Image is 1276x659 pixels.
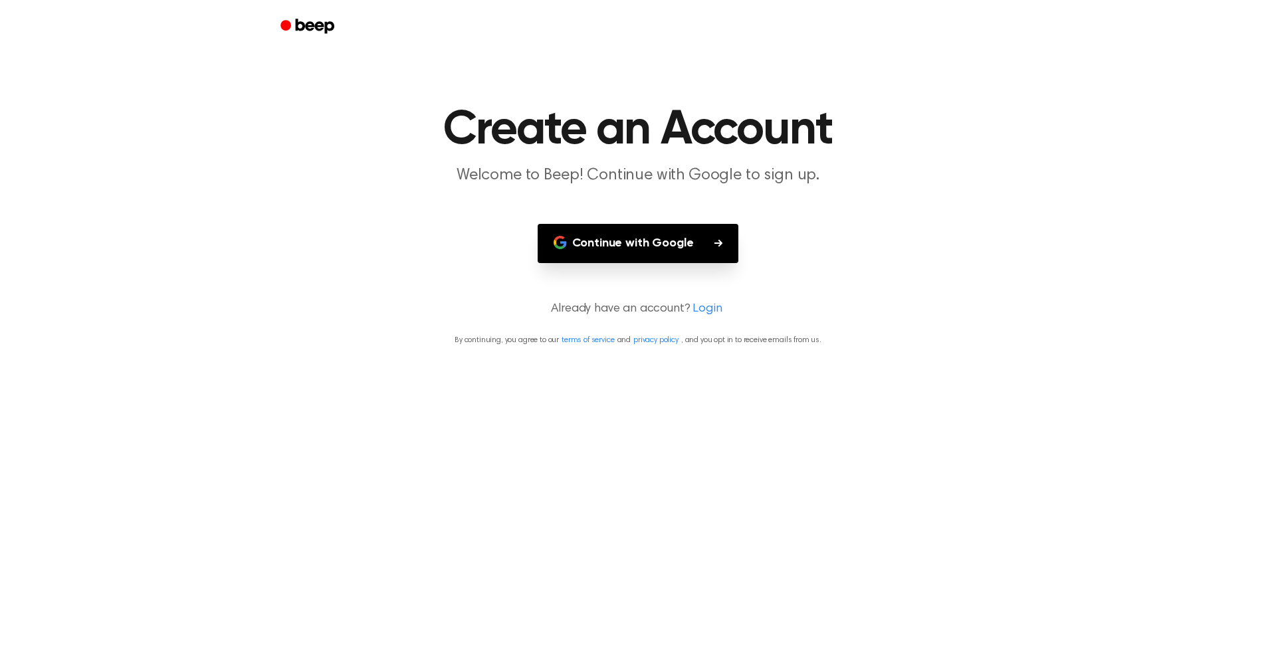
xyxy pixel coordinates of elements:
p: Welcome to Beep! Continue with Google to sign up. [383,165,893,187]
button: Continue with Google [538,224,739,263]
a: terms of service [562,336,614,344]
h1: Create an Account [298,106,978,154]
a: Login [692,300,722,318]
a: privacy policy [633,336,679,344]
p: Already have an account? [16,300,1260,318]
a: Beep [271,14,346,40]
p: By continuing, you agree to our and , and you opt in to receive emails from us. [16,334,1260,346]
